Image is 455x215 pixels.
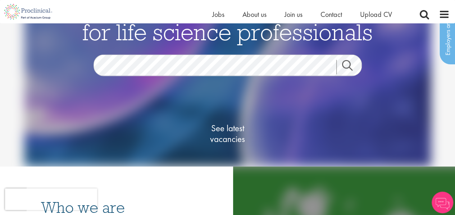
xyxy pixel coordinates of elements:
a: Upload CV [360,10,392,19]
iframe: reCAPTCHA [5,188,97,210]
a: Join us [285,10,302,19]
a: See latestvacancies [192,94,264,173]
a: About us [242,10,267,19]
img: Chatbot [432,192,453,213]
span: See latest vacancies [192,123,264,144]
a: Contact [320,10,342,19]
a: Job search submit button [336,60,367,74]
a: Jobs [212,10,224,19]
